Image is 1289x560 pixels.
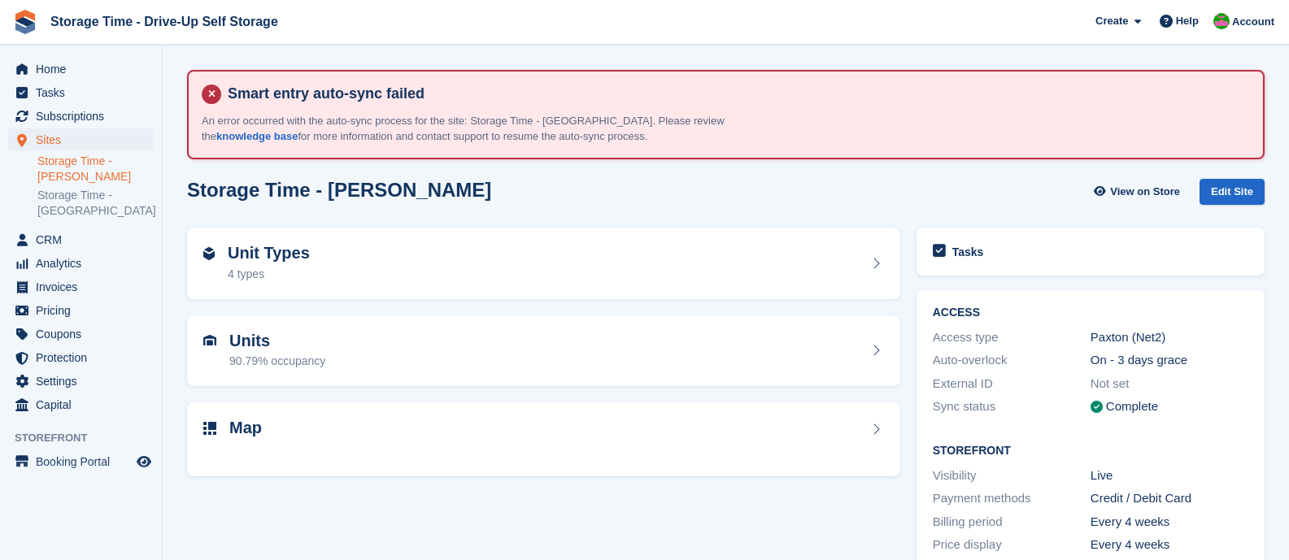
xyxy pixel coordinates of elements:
div: Access type [933,328,1091,347]
span: Settings [36,370,133,393]
a: knowledge base [216,130,298,142]
p: An error occurred with the auto-sync process for the site: Storage Time - [GEOGRAPHIC_DATA]. Plea... [202,113,771,145]
h2: Map [229,419,262,437]
h4: Smart entry auto-sync failed [221,85,1250,103]
span: Subscriptions [36,105,133,128]
img: unit-icn-7be61d7bf1b0ce9d3e12c5938cc71ed9869f7b940bace4675aadf7bd6d80202e.svg [203,335,216,346]
img: map-icn-33ee37083ee616e46c38cad1a60f524a97daa1e2b2c8c0bc3eb3415660979fc1.svg [203,422,216,435]
div: External ID [933,375,1091,393]
span: Capital [36,393,133,416]
div: Auto-overlock [933,351,1091,370]
div: 4 types [228,266,310,283]
span: Create [1095,13,1128,29]
a: menu [8,393,154,416]
div: Sync status [933,397,1091,416]
a: menu [8,450,154,473]
span: Invoices [36,276,133,298]
div: Every 4 weeks [1091,536,1248,554]
a: menu [8,276,154,298]
a: menu [8,323,154,345]
div: Complete [1106,397,1158,416]
h2: Unit Types [228,244,310,263]
span: Protection [36,346,133,369]
a: Storage Time - [PERSON_NAME] [37,154,154,184]
a: Preview store [134,452,154,471]
img: Saeed [1213,13,1230,29]
a: menu [8,81,154,104]
h2: Tasks [952,245,984,259]
span: Pricing [36,299,133,322]
a: Storage Time - Drive-Up Self Storage [44,8,285,35]
a: View on Store [1091,179,1187,206]
span: Sites [36,128,133,151]
div: Payment methods [933,489,1091,508]
a: menu [8,58,154,80]
div: Paxton (Net2) [1091,328,1248,347]
a: Map [187,402,900,476]
a: menu [8,252,154,275]
span: Storefront [15,430,162,446]
img: unit-type-icn-2b2737a686de81e16bb02015468b77c625bbabd49415b5ef34ead5e3b44a266d.svg [203,247,215,260]
div: On - 3 days grace [1091,351,1248,370]
span: Booking Portal [36,450,133,473]
div: Billing period [933,513,1091,532]
a: menu [8,105,154,128]
span: Analytics [36,252,133,275]
a: menu [8,128,154,151]
img: stora-icon-8386f47178a22dfd0bd8f6a31ec36ba5ce8667c1dd55bd0f319d3a0aa187defe.svg [13,10,37,34]
span: Account [1232,14,1274,30]
h2: ACCESS [933,306,1248,319]
div: Visibility [933,467,1091,485]
a: Unit Types 4 types [187,228,900,299]
div: Live [1091,467,1248,485]
div: Credit / Debit Card [1091,489,1248,508]
a: menu [8,346,154,369]
a: Units 90.79% occupancy [187,315,900,387]
div: Price display [933,536,1091,554]
a: menu [8,228,154,251]
a: Edit Site [1200,179,1265,212]
span: Tasks [36,81,133,104]
a: menu [8,370,154,393]
span: Coupons [36,323,133,345]
h2: Storefront [933,445,1248,458]
a: menu [8,299,154,322]
span: CRM [36,228,133,251]
div: Not set [1091,375,1248,393]
a: Storage Time - [GEOGRAPHIC_DATA] [37,188,154,219]
h2: Storage Time - [PERSON_NAME] [187,179,491,201]
div: 90.79% occupancy [229,353,325,370]
div: Every 4 weeks [1091,513,1248,532]
h2: Units [229,332,325,350]
span: Home [36,58,133,80]
span: Help [1176,13,1199,29]
span: View on Store [1110,184,1180,200]
div: Edit Site [1200,179,1265,206]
